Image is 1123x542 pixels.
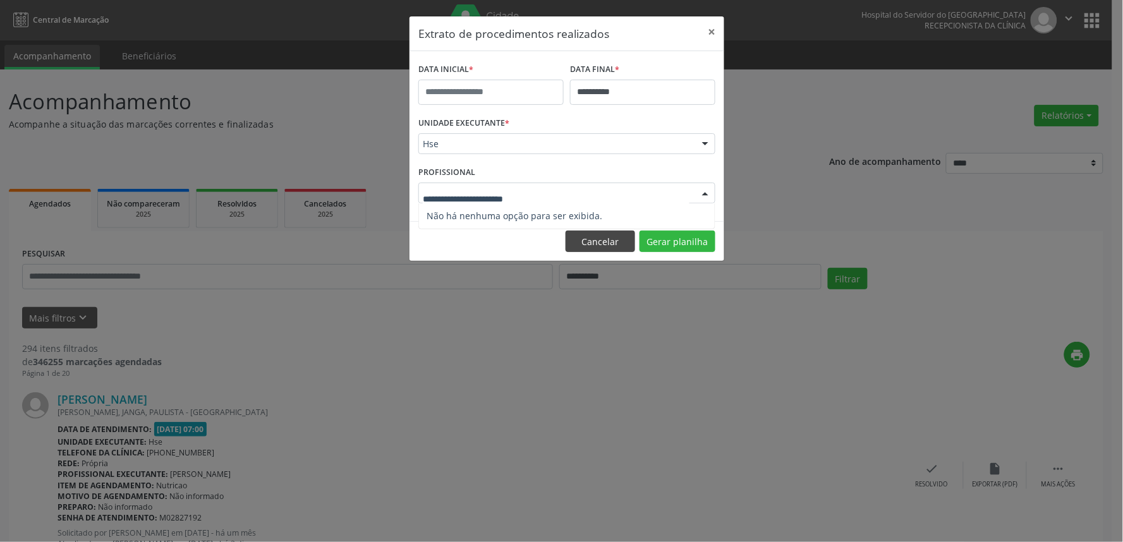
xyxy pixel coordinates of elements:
[570,60,619,80] label: DATA FINAL
[423,138,689,150] span: Hse
[419,203,715,229] span: Não há nenhuma opção para ser exibida.
[699,16,724,47] button: Close
[566,231,635,252] button: Cancelar
[418,114,509,133] label: UNIDADE EXECUTANTE
[418,163,475,183] label: PROFISSIONAL
[640,231,715,252] button: Gerar planilha
[418,60,473,80] label: DATA INICIAL
[418,25,609,42] h5: Extrato de procedimentos realizados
